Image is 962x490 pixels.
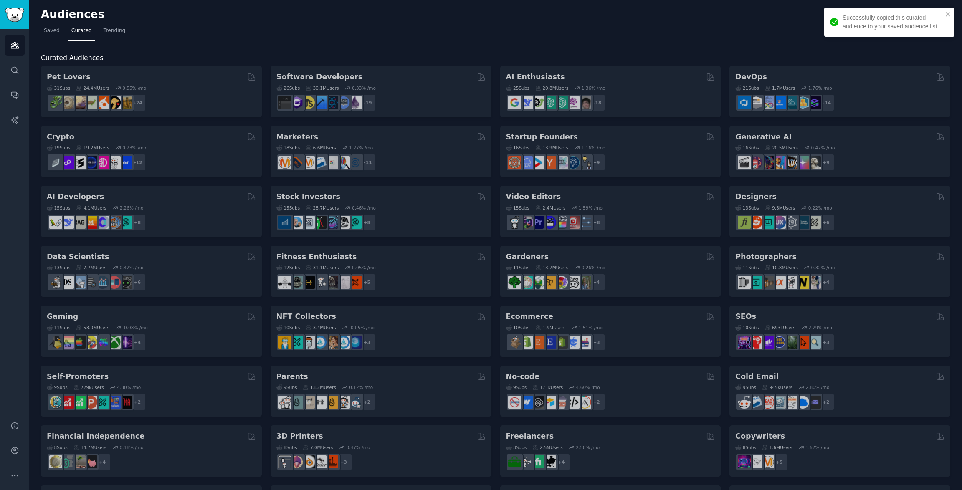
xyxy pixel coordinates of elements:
[5,8,24,22] img: GummySearch logo
[843,13,943,31] div: Successfully copied this curated audience to your saved audience list.
[41,53,103,63] span: Curated Audiences
[41,24,63,41] a: Saved
[104,27,125,35] span: Trending
[44,27,60,35] span: Saved
[71,27,92,35] span: Curated
[41,8,883,21] h2: Audiences
[101,24,128,41] a: Trending
[945,11,951,18] button: close
[68,24,95,41] a: Curated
